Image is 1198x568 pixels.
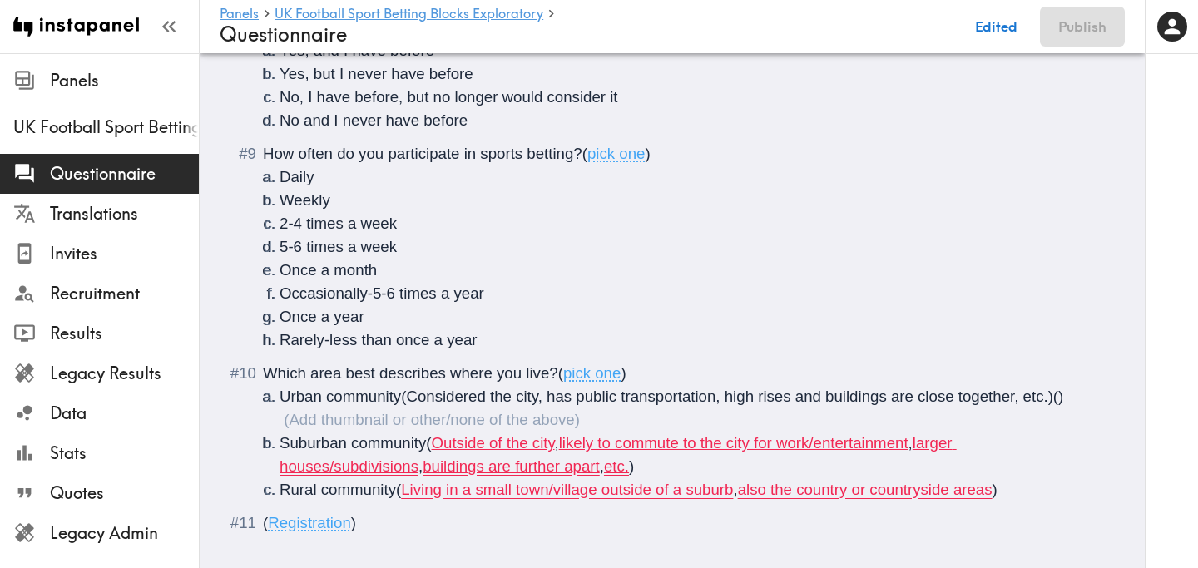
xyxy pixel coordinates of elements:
span: ( [558,364,563,382]
span: Yes, but I never have before [280,65,473,82]
h4: Questionnaire [220,22,953,47]
span: ( [582,145,587,162]
span: Occasionally-5-6 times a year [280,284,484,302]
span: Registration [268,514,351,531]
span: ( [263,514,268,531]
span: Suburban community [280,434,426,452]
span: Results [50,322,199,345]
button: Edited [966,7,1027,47]
span: ( [426,434,431,452]
span: Daily [280,168,314,185]
a: Panels [220,7,259,22]
span: ) [629,457,634,475]
span: , [733,481,737,498]
span: No, I have before, but no longer would consider it [280,88,618,106]
span: Rarely-less than once a year [280,331,477,348]
span: Once a year [280,308,364,325]
span: pick one [563,364,621,382]
span: Legacy Admin [50,521,199,545]
span: Panels [50,69,199,92]
span: UK Football Sport Betting Blocks Exploratory [13,116,199,139]
span: , [554,434,558,452]
span: 5-6 times a week [280,238,397,255]
span: ) [351,514,356,531]
span: Once a month [280,261,377,279]
span: Data [50,402,199,425]
span: Translations [50,202,199,225]
span: How often do you participate in sports betting? [263,145,582,162]
span: No and I never have before [280,111,468,129]
span: Which area best describes where you live? [263,364,558,382]
a: UK Football Sport Betting Blocks Exploratory [275,7,543,22]
span: Legacy Results [50,362,199,385]
span: Urban community [280,388,401,405]
span: Invites [50,242,199,265]
span: ) [993,481,998,498]
span: Questionnaire [50,162,199,185]
span: also the country or countryside areas [738,481,993,498]
span: Recruitment [50,282,199,305]
span: Quotes [50,482,199,505]
span: Rural community [280,481,396,498]
span: () [1053,388,1063,405]
span: ) [645,145,650,162]
span: ( [396,481,401,498]
span: pick one [587,145,646,162]
span: Stats [50,442,199,465]
span: , [908,434,913,452]
span: Weekly [280,191,330,209]
span: 2-4 times a week [280,215,397,232]
span: buildings are further apart [423,457,600,475]
span: likely to commute to the city for work/entertainment [559,434,908,452]
span: Living in a small town/village outside of a suburb [401,481,733,498]
span: etc. [604,457,629,475]
span: Outside of the city [432,434,555,452]
span: , [418,457,423,475]
span: ) [621,364,626,382]
span: (Considered the city, has public transportation, high rises and buildings are close together, etc.) [401,388,1053,405]
span: , [600,457,604,475]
